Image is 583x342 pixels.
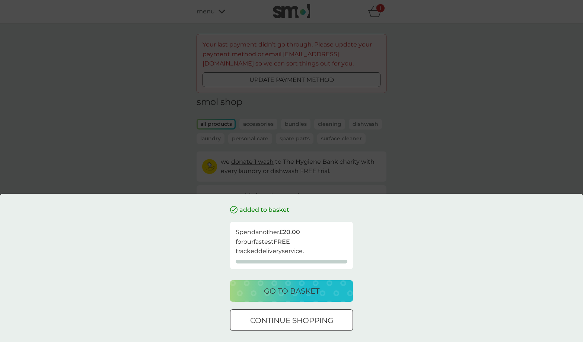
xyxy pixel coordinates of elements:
strong: FREE [274,238,290,245]
button: go to basket [230,280,353,302]
p: go to basket [264,285,319,297]
button: continue shopping [230,309,353,331]
p: continue shopping [250,314,333,326]
strong: £20.00 [279,228,300,236]
p: added to basket [239,205,289,215]
p: Spend another for our fastest tracked delivery service. [236,227,347,256]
